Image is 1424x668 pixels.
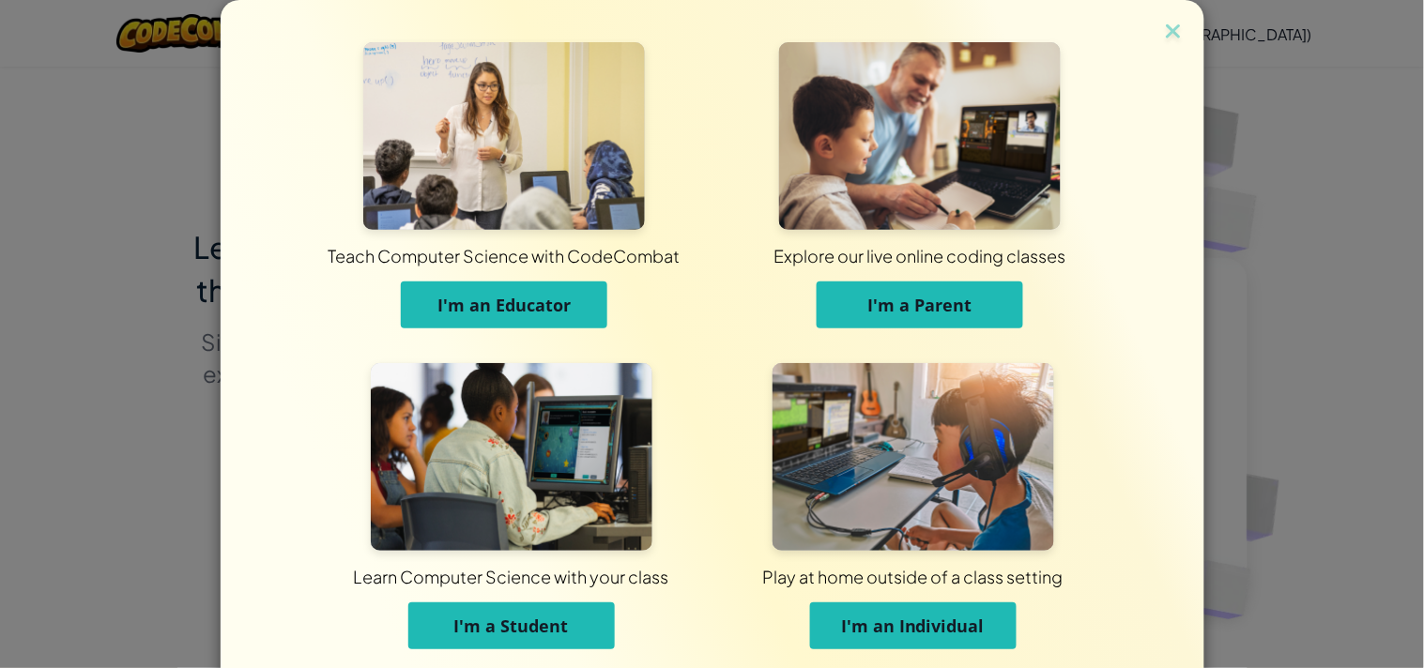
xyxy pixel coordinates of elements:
[452,565,1375,588] div: Play at home outside of a class setting
[363,42,645,230] img: For Educators
[817,281,1023,328] button: I'm a Parent
[841,615,985,637] span: I'm an Individual
[773,363,1054,551] img: For Individuals
[1161,19,1186,47] img: close icon
[401,281,607,328] button: I'm an Educator
[779,42,1061,230] img: For Parents
[371,363,652,551] img: For Students
[437,244,1403,267] div: Explore our live online coding classes
[868,294,972,316] span: I'm a Parent
[408,602,615,649] button: I'm a Student
[437,294,571,316] span: I'm an Educator
[810,602,1017,649] button: I'm an Individual
[454,615,569,637] span: I'm a Student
